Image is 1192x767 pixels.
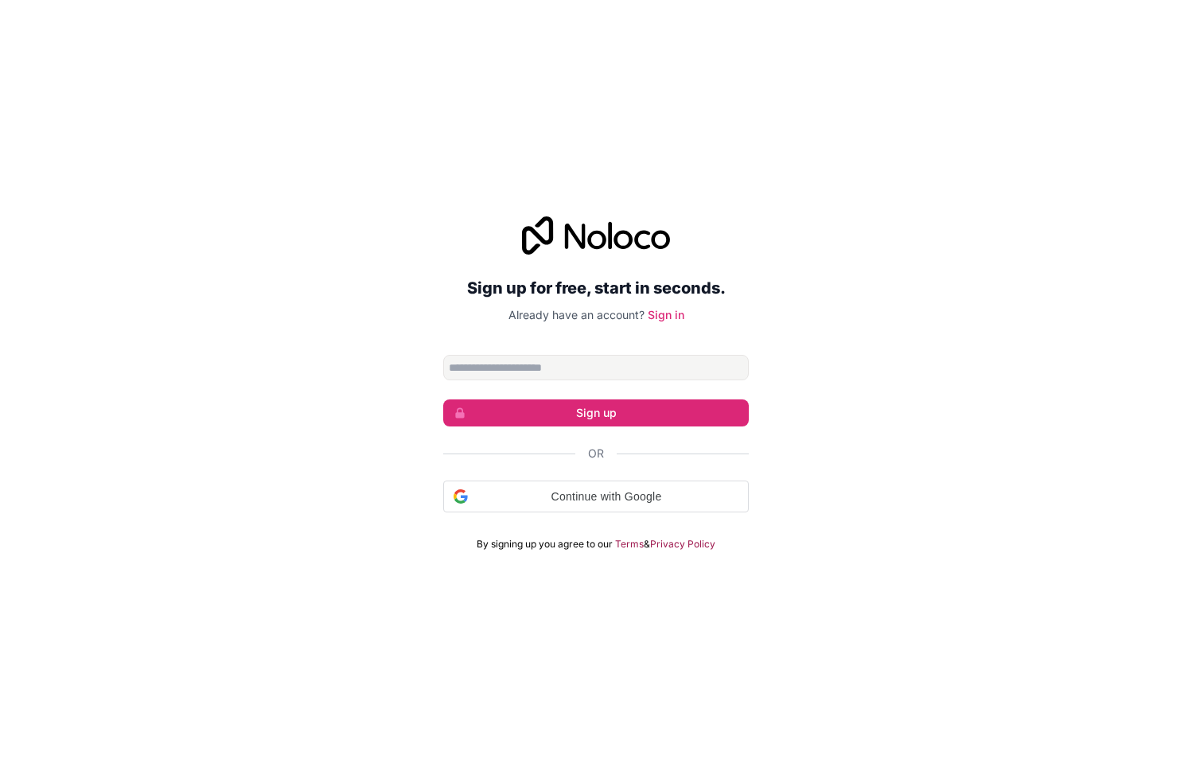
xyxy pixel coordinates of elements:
[644,538,650,551] span: &
[508,308,645,321] span: Already have an account?
[443,399,749,426] button: Sign up
[648,308,684,321] a: Sign in
[443,355,749,380] input: Email address
[650,538,715,551] a: Privacy Policy
[443,274,749,302] h2: Sign up for free, start in seconds.
[443,481,749,512] div: Continue with Google
[615,538,644,551] a: Terms
[477,538,613,551] span: By signing up you agree to our
[474,489,738,505] span: Continue with Google
[588,446,604,461] span: Or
